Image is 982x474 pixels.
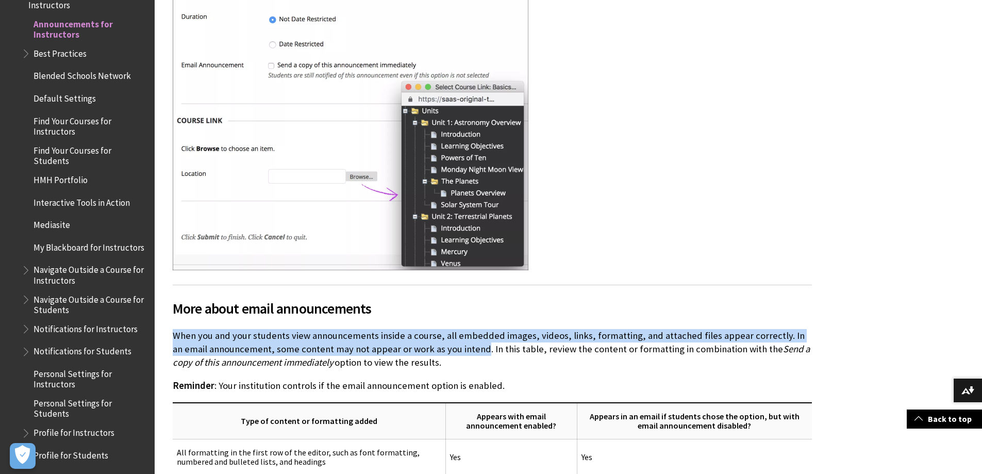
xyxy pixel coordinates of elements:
[173,343,810,368] span: Send a copy of this announcement immediately
[34,171,88,185] span: HMH Portfolio
[34,194,130,208] span: Interactive Tools in Action
[34,261,147,286] span: Navigate Outside a Course for Instructors
[34,424,114,438] span: Profile for Instructors
[173,379,812,393] p: : Your institution controls if the email announcement option is enabled.
[34,142,147,166] span: Find Your Courses for Students
[34,15,147,40] span: Announcements for Instructors
[34,216,70,230] span: Mediasite
[446,403,577,439] th: Appears with email announcement enabled?
[34,365,147,389] span: Personal Settings for Instructors
[173,298,812,319] span: More about email announcements
[34,447,108,461] span: Profile for Students
[34,90,96,104] span: Default Settings
[173,329,812,370] p: When you and your students view announcements inside a course, all embedded images, videos, links...
[34,291,147,315] span: Navigate Outside a Course for Students
[34,395,147,419] span: Personal Settings for Students
[173,403,446,439] th: Type of content or formatting added
[34,239,144,253] span: My Blackboard for Instructors
[907,410,982,429] a: Back to top
[34,112,147,137] span: Find Your Courses for Instructors
[577,403,811,439] th: Appears in an email if students chose the option, but with email announcement disabled?
[34,68,131,81] span: Blended Schools Network
[10,443,36,469] button: Open Preferences
[34,45,87,59] span: Best Practices
[173,380,214,391] span: Reminder
[34,320,138,334] span: Notifications for Instructors
[34,343,131,357] span: Notifications for Students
